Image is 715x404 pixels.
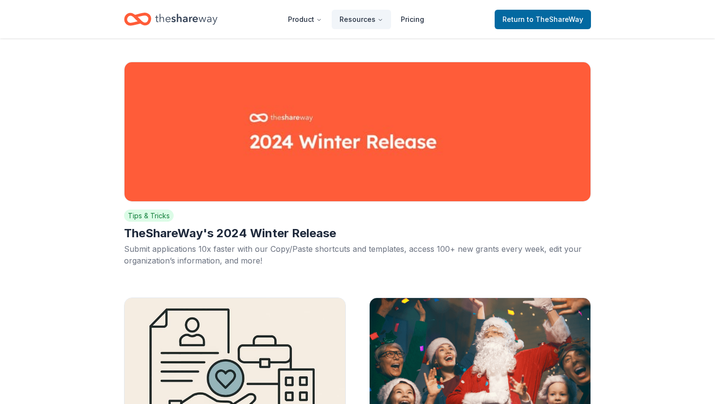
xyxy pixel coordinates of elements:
[280,8,432,31] nav: Main
[502,14,583,25] span: Return
[124,226,591,241] h2: TheShareWay's 2024 Winter Release
[116,54,599,282] a: Cover photo for blog postTips & TricksTheShareWay's 2024 Winter ReleaseSubmit applications 10x fa...
[124,62,591,202] img: Cover photo for blog post
[527,15,583,23] span: to TheShareWay
[124,8,217,31] a: Home
[124,210,174,222] span: Tips & Tricks
[332,10,391,29] button: Resources
[280,10,330,29] button: Product
[124,243,591,266] div: Submit applications 10x faster with our Copy/Paste shortcuts and templates, access 100+ new grant...
[393,10,432,29] a: Pricing
[495,10,591,29] a: Returnto TheShareWay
